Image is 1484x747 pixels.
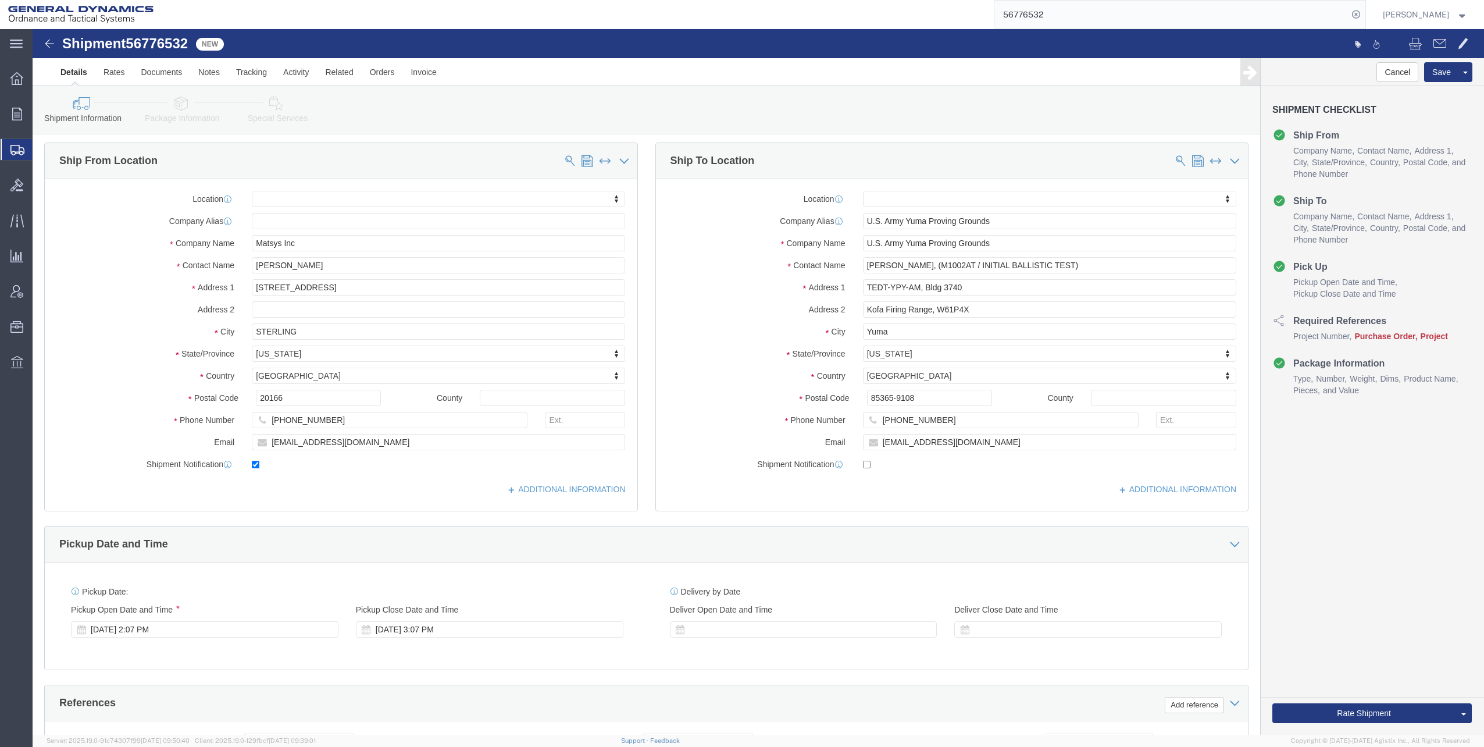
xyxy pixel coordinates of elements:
span: Copyright © [DATE]-[DATE] Agistix Inc., All Rights Reserved [1291,736,1470,746]
span: [DATE] 09:39:01 [269,737,316,744]
span: Timothy Kilraine [1383,8,1449,21]
span: Server: 2025.19.0-91c74307f99 [47,737,190,744]
img: logo [8,6,154,23]
a: Feedback [650,737,680,744]
input: Search for shipment number, reference number [994,1,1348,29]
a: Support [621,737,650,744]
span: Client: 2025.19.0-129fbcf [195,737,316,744]
button: [PERSON_NAME] [1382,8,1468,22]
iframe: FS Legacy Container [33,29,1484,735]
span: [DATE] 09:50:40 [141,737,190,744]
